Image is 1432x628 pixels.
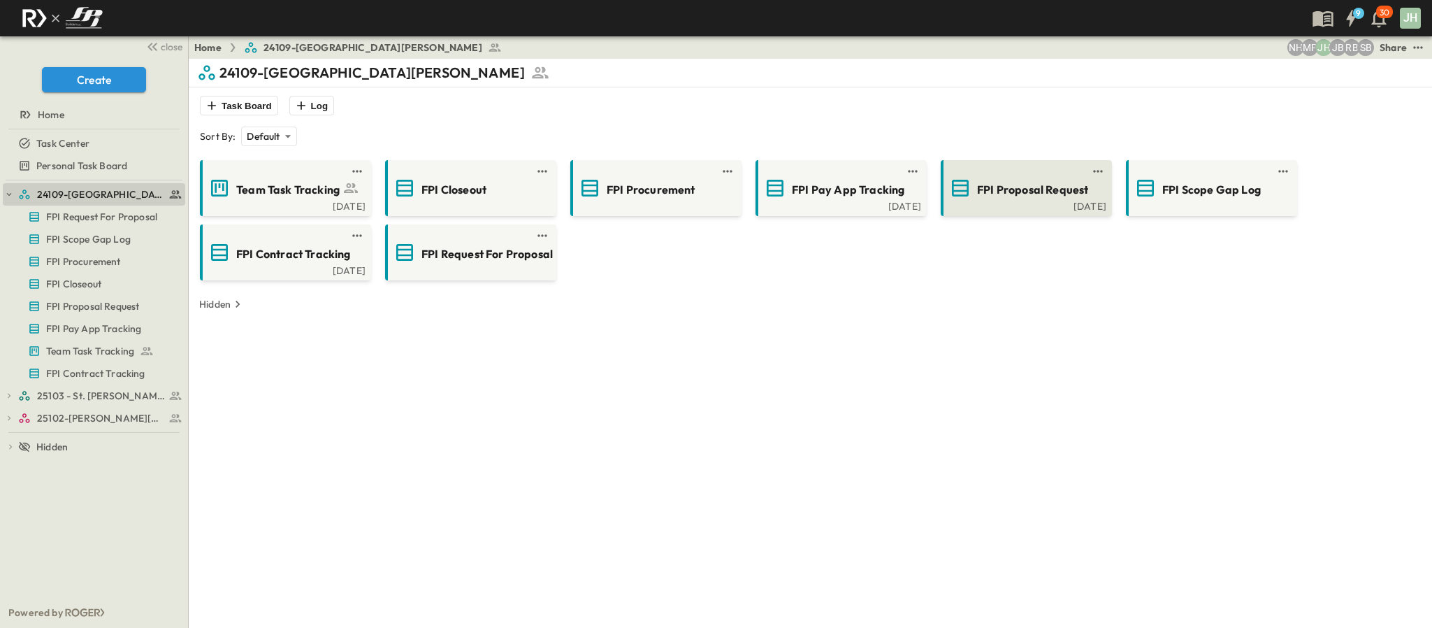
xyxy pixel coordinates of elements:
p: Default [247,129,280,143]
div: FPI Closeouttest [3,273,185,295]
div: FPI Proposal Requesttest [3,295,185,317]
div: FPI Procurementtest [3,250,185,273]
a: [DATE] [203,199,366,210]
a: [DATE] [758,199,921,210]
a: FPI Closeout [3,274,182,294]
span: Personal Task Board [36,159,127,173]
p: Hidden [199,297,231,311]
span: Team Task Tracking [236,182,340,198]
button: 9 [1337,6,1365,31]
a: 25103 - St. [PERSON_NAME] Phase 2 [18,386,182,406]
div: 25103 - St. [PERSON_NAME] Phase 2test [3,385,185,407]
div: Personal Task Boardtest [3,155,185,177]
a: FPI Request For Proposal [388,241,551,264]
span: 25103 - St. [PERSON_NAME] Phase 2 [37,389,165,403]
div: Share [1380,41,1407,55]
p: 30 [1380,7,1389,18]
button: test [719,163,736,180]
div: 25102-Christ The Redeemer Anglican Churchtest [3,407,185,429]
span: FPI Scope Gap Log [46,232,131,246]
span: FPI Pay App Tracking [792,182,904,198]
span: FPI Request For Proposal [421,246,553,262]
a: FPI Proposal Request [3,297,182,316]
span: FPI Contract Tracking [46,366,145,380]
button: test [1275,163,1292,180]
div: Jose Hurtado (jhurtado@fpibuilders.com) [1315,39,1332,56]
a: FPI Contract Tracking [203,241,366,264]
a: FPI Closeout [388,177,551,199]
a: FPI Scope Gap Log [3,229,182,249]
a: Task Center [3,134,182,153]
div: FPI Request For Proposaltest [3,206,185,228]
button: JH [1398,6,1422,30]
a: FPI Procurement [3,252,182,271]
a: Team Task Tracking [203,177,366,199]
a: FPI Scope Gap Log [1129,177,1292,199]
span: close [161,40,182,54]
button: close [140,36,185,56]
span: FPI Proposal Request [977,182,1088,198]
span: FPI Pay App Tracking [46,322,141,336]
a: FPI Pay App Tracking [3,319,182,338]
a: 25102-Christ The Redeemer Anglican Church [18,408,182,428]
a: 24109-[GEOGRAPHIC_DATA][PERSON_NAME] [244,41,502,55]
a: Home [194,41,222,55]
button: test [349,227,366,244]
button: test [1090,163,1106,180]
div: 24109-St. Teresa of Calcutta Parish Halltest [3,183,185,206]
div: FPI Scope Gap Logtest [3,228,185,250]
span: FPI Request For Proposal [46,210,157,224]
p: 24109-[GEOGRAPHIC_DATA][PERSON_NAME] [219,63,525,83]
span: Team Task Tracking [46,344,134,358]
div: Regina Barnett (rbarnett@fpibuilders.com) [1343,39,1360,56]
span: 24109-[GEOGRAPHIC_DATA][PERSON_NAME] [263,41,482,55]
button: test [534,227,551,244]
button: test [534,163,551,180]
button: test [1410,39,1426,56]
span: FPI Proposal Request [46,299,139,313]
a: FPI Contract Tracking [3,364,182,383]
a: Home [3,105,182,124]
a: FPI Procurement [573,177,736,199]
div: Nila Hutcheson (nhutcheson@fpibuilders.com) [1287,39,1304,56]
a: FPI Pay App Tracking [758,177,921,199]
div: Team Task Trackingtest [3,340,185,362]
a: FPI Request For Proposal [3,207,182,227]
span: 24109-St. Teresa of Calcutta Parish Hall [37,187,165,201]
span: FPI Closeout [46,277,101,291]
a: [DATE] [943,199,1106,210]
div: FPI Contract Trackingtest [3,362,185,385]
button: Log [289,96,334,115]
p: Sort By: [200,129,236,143]
span: FPI Scope Gap Log [1162,182,1261,198]
div: Jeremiah Bailey (jbailey@fpibuilders.com) [1329,39,1346,56]
nav: breadcrumbs [194,41,510,55]
div: Sterling Barnett (sterling@fpibuilders.com) [1357,39,1374,56]
button: test [349,163,366,180]
button: Hidden [194,294,250,314]
span: Task Center [36,136,89,150]
h6: 9 [1356,8,1361,19]
button: Task Board [200,96,278,115]
span: FPI Closeout [421,182,486,198]
button: test [904,163,921,180]
span: Hidden [36,440,68,454]
span: 25102-Christ The Redeemer Anglican Church [37,411,165,425]
a: [DATE] [203,264,366,275]
div: FPI Pay App Trackingtest [3,317,185,340]
div: Default [241,127,296,146]
a: FPI Proposal Request [943,177,1106,199]
span: Home [38,108,64,122]
div: JH [1400,8,1421,29]
img: c8d7d1ed905e502e8f77bf7063faec64e13b34fdb1f2bdd94b0e311fc34f8000.png [17,3,108,33]
div: Monica Pruteanu (mpruteanu@fpibuilders.com) [1301,39,1318,56]
span: FPI Procurement [607,182,695,198]
button: Create [42,67,146,92]
a: Team Task Tracking [3,341,182,361]
a: 24109-St. Teresa of Calcutta Parish Hall [18,185,182,204]
span: FPI Procurement [46,255,121,269]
